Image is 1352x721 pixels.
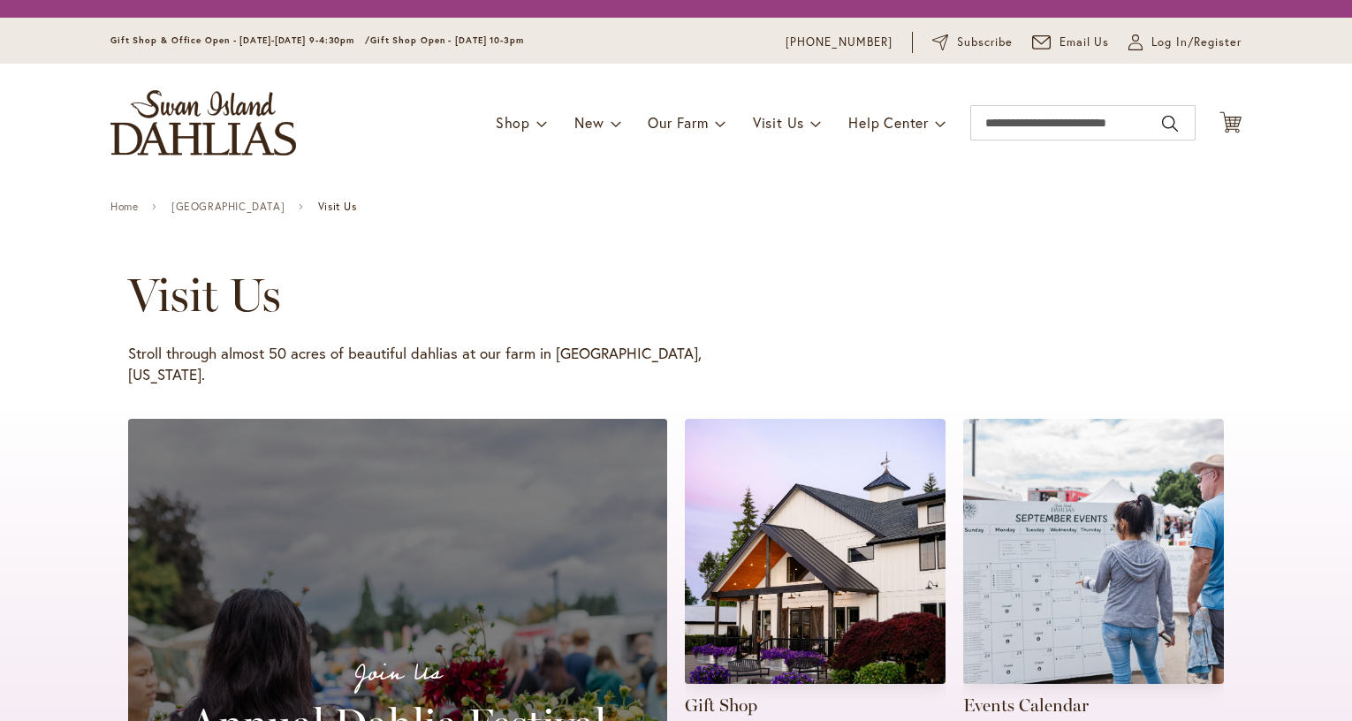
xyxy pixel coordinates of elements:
[1060,34,1110,51] span: Email Us
[848,113,929,132] span: Help Center
[1128,34,1242,51] a: Log In/Register
[932,34,1013,51] a: Subscribe
[110,201,138,213] a: Home
[574,113,604,132] span: New
[128,343,703,385] p: Stroll through almost 50 acres of beautiful dahlias at our farm in [GEOGRAPHIC_DATA], [US_STATE].
[1151,34,1242,51] span: Log In/Register
[128,269,1173,322] h1: Visit Us
[786,34,892,51] a: [PHONE_NUMBER]
[149,655,646,692] p: Join Us
[370,34,524,46] span: Gift Shop Open - [DATE] 10-3pm
[110,34,370,46] span: Gift Shop & Office Open - [DATE]-[DATE] 9-4:30pm /
[753,113,804,132] span: Visit Us
[318,201,357,213] span: Visit Us
[171,201,285,213] a: [GEOGRAPHIC_DATA]
[648,113,708,132] span: Our Farm
[957,34,1013,51] span: Subscribe
[1032,34,1110,51] a: Email Us
[496,113,530,132] span: Shop
[110,90,296,156] a: store logo
[1162,110,1178,138] button: Search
